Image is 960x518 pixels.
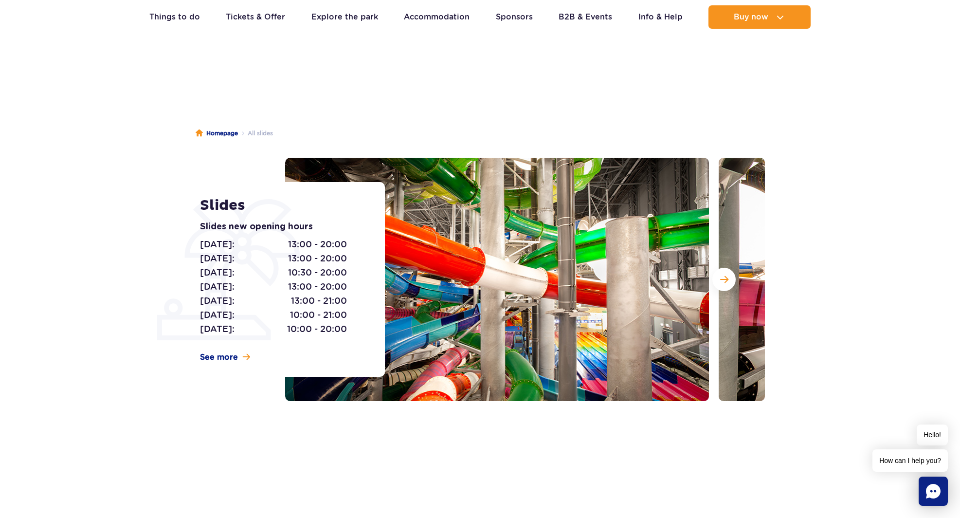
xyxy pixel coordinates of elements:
a: See more [200,352,250,363]
span: 13:00 - 20:00 [288,238,347,251]
span: 10:30 - 20:00 [288,266,347,279]
a: Accommodation [404,5,470,29]
a: B2B & Events [559,5,612,29]
p: Slides new opening hours [200,220,363,234]
span: 13:00 - 20:00 [288,280,347,294]
a: Tickets & Offer [226,5,285,29]
span: See more [200,352,238,363]
span: [DATE]: [200,252,235,265]
span: 13:00 - 20:00 [288,252,347,265]
span: Hello! [917,425,948,445]
span: Buy now [734,13,768,21]
span: 10:00 - 21:00 [290,308,347,322]
div: Chat [919,477,948,506]
a: Sponsors [496,5,533,29]
span: [DATE]: [200,322,235,336]
button: Buy now [708,5,811,29]
a: Homepage [196,129,238,138]
span: [DATE]: [200,294,235,308]
span: [DATE]: [200,308,235,322]
span: [DATE]: [200,280,235,294]
span: [DATE]: [200,266,235,279]
a: Explore the park [311,5,378,29]
a: Info & Help [638,5,683,29]
span: How can I help you? [872,449,948,472]
a: Things to do [149,5,200,29]
button: Next slide [712,268,736,291]
span: [DATE]: [200,238,235,251]
span: 10:00 - 20:00 [287,322,347,336]
span: 13:00 - 21:00 [291,294,347,308]
li: All slides [238,129,273,138]
h1: Slides [200,197,363,214]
